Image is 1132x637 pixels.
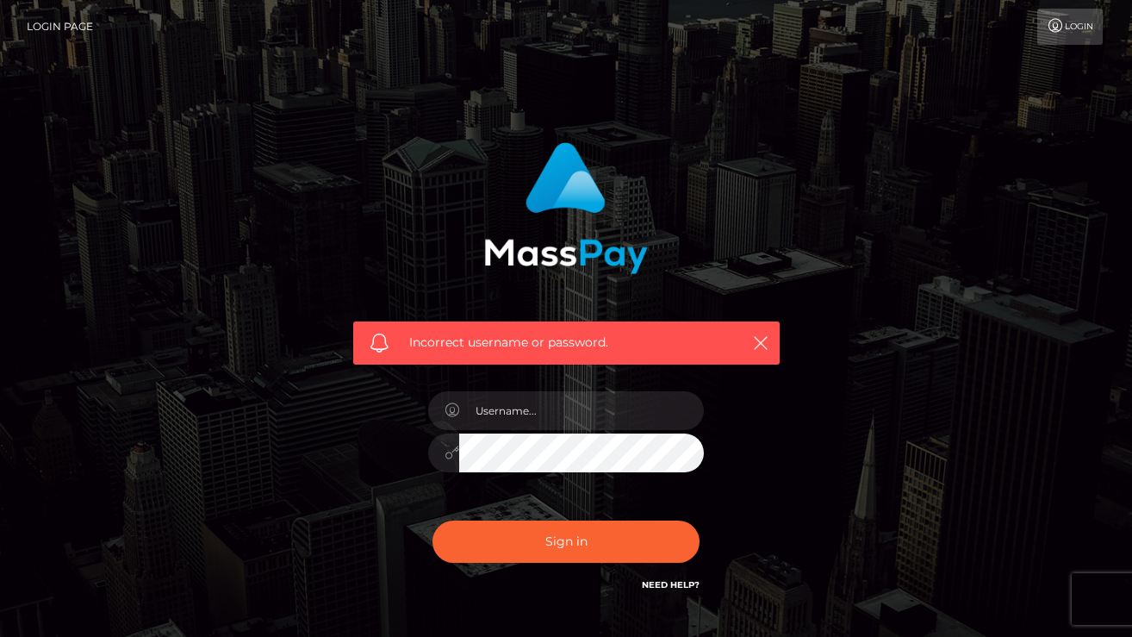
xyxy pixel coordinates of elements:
[432,521,700,563] button: Sign in
[1037,9,1103,45] a: Login
[27,9,93,45] a: Login Page
[484,142,648,274] img: MassPay Login
[642,579,700,590] a: Need Help?
[459,391,704,430] input: Username...
[409,334,724,352] span: Incorrect username or password.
